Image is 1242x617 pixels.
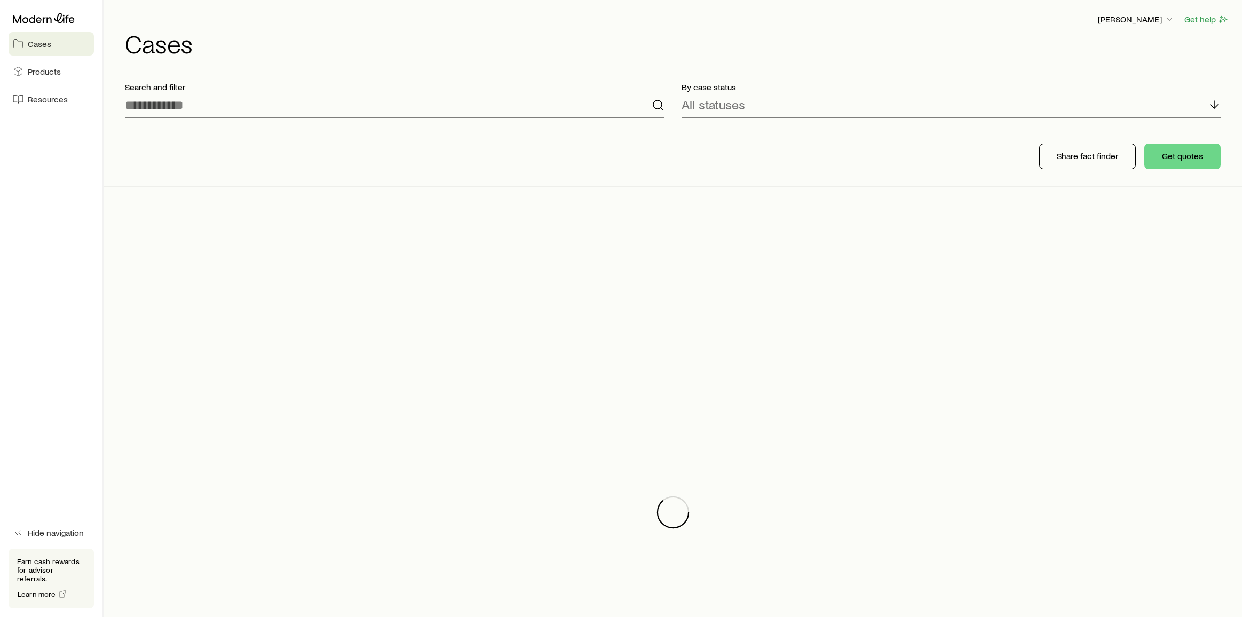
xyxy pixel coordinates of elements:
[682,82,1221,92] p: By case status
[9,521,94,544] button: Hide navigation
[1144,144,1221,169] button: Get quotes
[125,30,1229,56] h1: Cases
[28,527,84,538] span: Hide navigation
[28,94,68,105] span: Resources
[125,82,664,92] p: Search and filter
[18,590,56,598] span: Learn more
[9,32,94,56] a: Cases
[9,549,94,608] div: Earn cash rewards for advisor referrals.Learn more
[17,557,85,583] p: Earn cash rewards for advisor referrals.
[1097,13,1175,26] button: [PERSON_NAME]
[9,88,94,111] a: Resources
[1098,14,1175,25] p: [PERSON_NAME]
[1057,151,1118,161] p: Share fact finder
[1039,144,1136,169] button: Share fact finder
[682,97,745,112] p: All statuses
[1184,13,1229,26] button: Get help
[28,66,61,77] span: Products
[28,38,51,49] span: Cases
[9,60,94,83] a: Products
